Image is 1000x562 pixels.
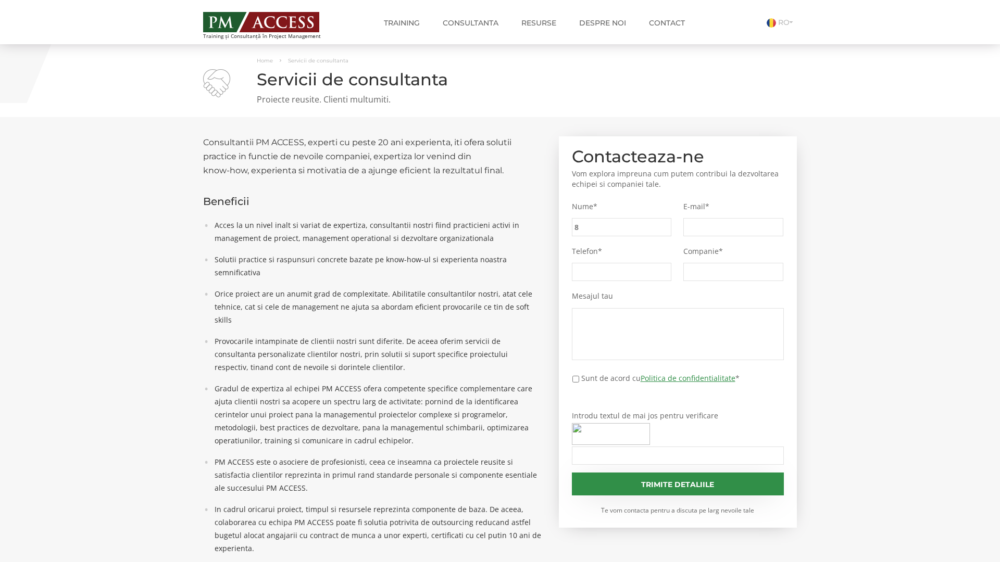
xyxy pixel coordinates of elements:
input: Trimite detaliile [572,472,784,495]
span: Servicii de consultanta [288,57,348,64]
li: Orice proiect are un anumit grad de complexitate. Abilitatile consultantilor nostri, atat cele te... [209,287,543,326]
a: Despre noi [571,12,634,33]
li: Gradul de expertiza al echipei PM ACCESS ofera competente specifice complementare care ajuta clie... [209,382,543,447]
label: Telefon [572,247,672,256]
li: Provocarile intampinate de clientii nostri sunt diferite. De aceea oferim servicii de consultanta... [209,335,543,374]
li: Solutii practice si raspunsuri concrete bazate pe know-how-ul si experienta noastra semnificativa [209,253,543,279]
h3: Beneficii [203,196,543,207]
label: Companie [683,247,783,256]
p: Proiecte reusite. Clienti multumiti. [203,94,797,106]
li: Acces la un nivel inalt si variat de expertiza, consultantii nostri fiind practicieni activi in m... [209,219,543,245]
a: Resurse [514,12,564,33]
small: Te vom contacta pentru a discuta pe larg nevoile tale [572,506,784,515]
img: Servicii de consultanta [203,69,230,97]
a: Training și Consultanță în Project Management [203,9,340,39]
label: Mesajul tau [572,291,784,301]
label: Introdu textul de mai jos pentru verificare [572,411,784,420]
a: Home [257,57,273,64]
li: PM ACCESS este o asociere de profesionisti, ceea ce inseamna ca proiectele reusite si satisfactia... [209,455,543,494]
span: Training și Consultanță în Project Management [203,33,340,39]
a: Training [376,12,428,33]
a: RO [767,18,797,27]
label: E-mail [683,202,783,211]
h2: Consultantii PM ACCESS, experti cu peste 20 ani experienta, iti ofera solutii practice in functie... [203,135,543,177]
label: Sunt de acord cu * [581,373,740,384]
img: Romana [767,18,776,28]
p: Vom explora impreuna cum putem contribui la dezvoltarea echipei si companiei tale. [572,169,784,189]
a: Consultanta [435,12,506,33]
img: PM ACCESS - Echipa traineri si consultanti certificati PMP: Narciss Popescu, Mihai Olaru, Monica ... [203,12,319,32]
h2: Contacteaza-ne [572,149,784,163]
h1: Servicii de consultanta [203,70,797,88]
li: In cadrul oricarui proiect, timpul si resursele reprezinta componente de baza. De aceea, colabora... [209,503,543,555]
a: Politica de confidentialitate [641,373,735,383]
a: Contact [641,12,693,33]
label: Nume [572,202,672,211]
